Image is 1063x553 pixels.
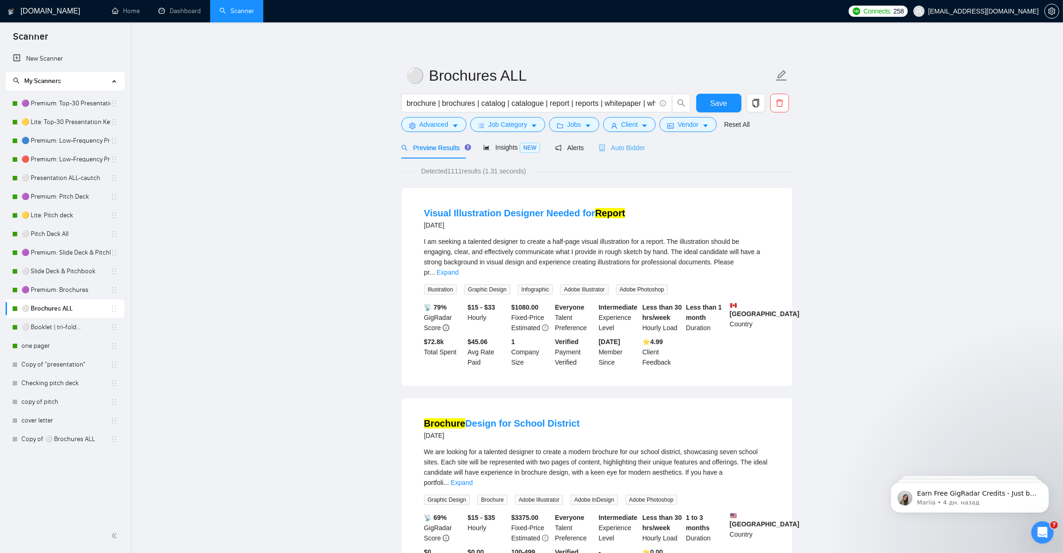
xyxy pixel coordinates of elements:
span: Adobe InDesign [570,495,617,505]
button: search [672,94,691,112]
b: $ 72.8k [424,338,444,346]
button: settingAdvancedcaret-down [401,117,466,132]
mark: Report [595,208,625,218]
li: 🟣 Premium: Brochures [6,281,124,299]
div: Client Feedback [640,337,684,367]
a: Checking pitch deck [21,374,110,393]
iframe: Intercom notifications сообщение [877,463,1063,528]
span: info-circle [443,535,449,541]
b: [DATE] [599,338,620,346]
a: ⚪ Booklet | tri-fold... [21,318,110,337]
span: Alerts [555,144,584,152]
a: 🟣 Premium: Brochures [21,281,110,299]
li: Copy of ⚪ Brochures ALL [6,430,124,449]
a: Reset All [724,119,750,130]
a: searchScanner [219,7,254,15]
li: 🔵 Premium: Low-Frequency Presentations [6,131,124,150]
span: Illustration [424,284,457,295]
b: $15 - $33 [467,304,495,311]
span: Adobe Photoshop [616,284,668,295]
li: 🟡 Lite: Top-30 Presentation Keywords [6,113,124,131]
span: holder [110,230,118,238]
div: Hourly Load [640,302,684,333]
span: info-circle [660,100,666,106]
b: $15 - $35 [467,514,495,521]
span: holder [110,398,118,406]
b: [GEOGRAPHIC_DATA] [730,512,800,528]
div: Duration [684,512,728,543]
span: Estimated [511,534,540,542]
span: user [611,122,617,129]
div: I am seeking a talented designer to create a half-page visual illustration for a report. The illu... [424,236,770,277]
span: Auto Bidder [599,144,645,152]
div: Payment Verified [553,337,597,367]
div: Country [728,512,772,543]
span: search [672,99,690,107]
div: Member Since [597,337,641,367]
li: copy of pitch [6,393,124,411]
a: 🔵 Premium: Low-Frequency Presentations [21,131,110,150]
span: holder [110,174,118,182]
span: Advanced [419,119,448,130]
span: caret-down [641,122,648,129]
b: Verified [555,338,579,346]
span: Insights [483,144,540,151]
li: ⚪ Brochures ALL [6,299,124,318]
span: I am seeking a talented designer to create a half-page visual illustration for a report. The illu... [424,238,761,276]
div: Talent Preference [553,512,597,543]
div: Avg Rate Paid [466,337,509,367]
a: 🟣 Premium: Top-30 Presentation Keywords [21,94,110,113]
a: dashboardDashboard [158,7,201,15]
span: Detected 1111 results (1.31 seconds) [415,166,533,176]
span: Client [621,119,638,130]
li: 🟣 Premium: Slide Deck & Pitchbook [6,243,124,262]
span: My Scanners [24,77,61,85]
span: caret-down [702,122,709,129]
li: 🔴 Premium: Low-Frequency Presentations [6,150,124,169]
span: Jobs [567,119,581,130]
button: setting [1044,4,1059,19]
span: holder [110,435,118,443]
span: folder [557,122,563,129]
button: copy [747,94,765,112]
div: Talent Preference [553,302,597,333]
a: 🔴 Premium: Low-Frequency Presentations [21,150,110,169]
span: holder [110,137,118,145]
span: holder [110,417,118,424]
a: ⚪ Pitch Deck All [21,225,110,243]
div: [DATE] [424,430,580,441]
span: setting [1045,7,1059,15]
a: homeHome [112,7,140,15]
li: New Scanner [6,49,124,68]
span: search [13,77,20,84]
span: caret-down [531,122,537,129]
b: $ 3375.00 [511,514,538,521]
b: 📡 69% [424,514,447,521]
span: Graphic Design [464,284,510,295]
span: Preview Results [401,144,468,152]
b: Intermediate [599,514,638,521]
div: Hourly [466,512,509,543]
button: delete [770,94,789,112]
b: Less than 30 hrs/week [642,514,682,532]
div: Fixed-Price [509,302,553,333]
span: caret-down [452,122,459,129]
span: holder [110,249,118,256]
a: Visual Illustration Designer Needed forReport [424,208,625,218]
span: Vendor [678,119,698,130]
img: upwork-logo.png [853,7,860,15]
div: Experience Level [597,302,641,333]
li: ⚪ Presentation ALL-cautch [6,169,124,187]
span: exclamation-circle [542,325,549,331]
div: Company Size [509,337,553,367]
div: Country [728,302,772,333]
div: Total Spent [422,337,466,367]
a: ⚪ Brochures ALL [21,299,110,318]
li: Copy of "presentation" [6,355,124,374]
a: 🟡 Lite: Top-30 Presentation Keywords [21,113,110,131]
span: search [401,145,408,151]
span: holder [110,193,118,200]
a: copy of pitch [21,393,110,411]
a: 🟣 Premium: Slide Deck & Pitchbook [21,243,110,262]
